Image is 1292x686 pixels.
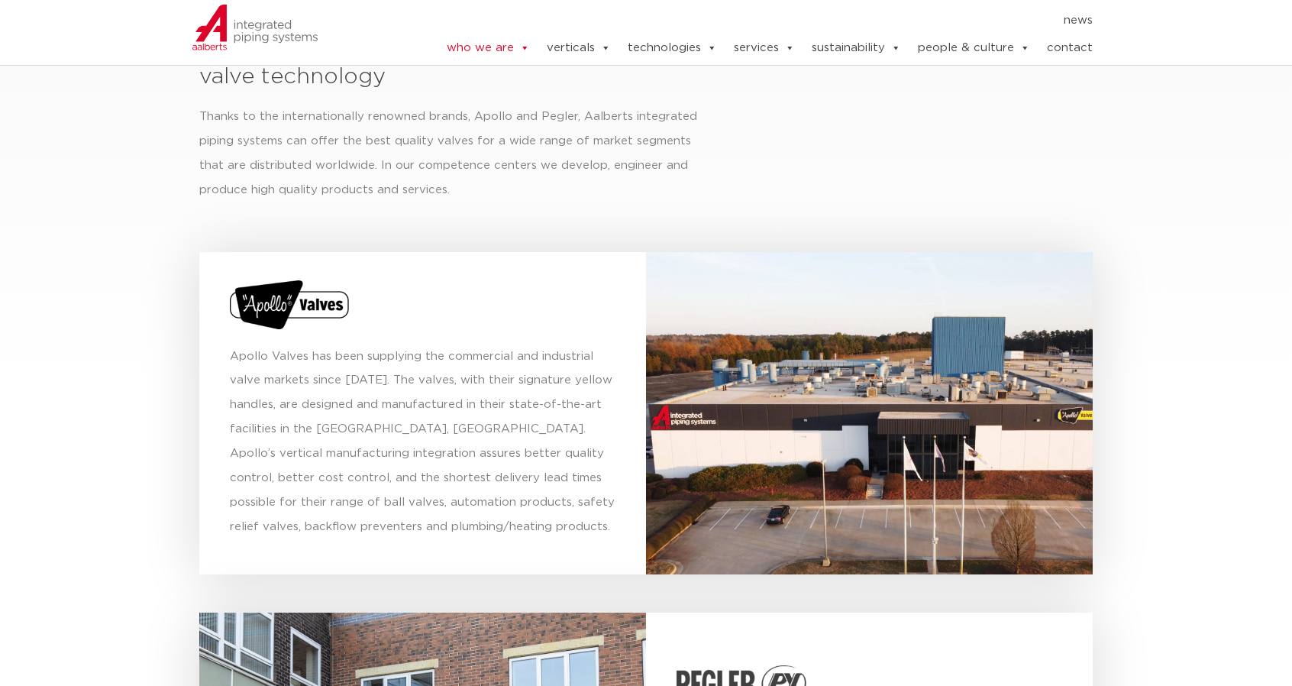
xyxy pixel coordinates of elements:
[230,345,615,540] p: Apollo Valves has been supplying the commercial and industrial valve markets since [DATE]. The va...
[918,33,1030,63] a: people & culture
[812,33,901,63] a: sustainability
[1047,33,1093,63] a: contact
[199,64,1093,89] h2: valve technology
[1064,8,1093,33] a: news
[447,33,530,63] a: who we are
[628,33,717,63] a: technologies
[199,105,699,202] p: Thanks to the internationally renowned brands, Apollo and Pegler, Aalberts integrated piping syst...
[399,8,1093,33] nav: Menu
[734,33,795,63] a: services
[547,33,611,63] a: verticals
